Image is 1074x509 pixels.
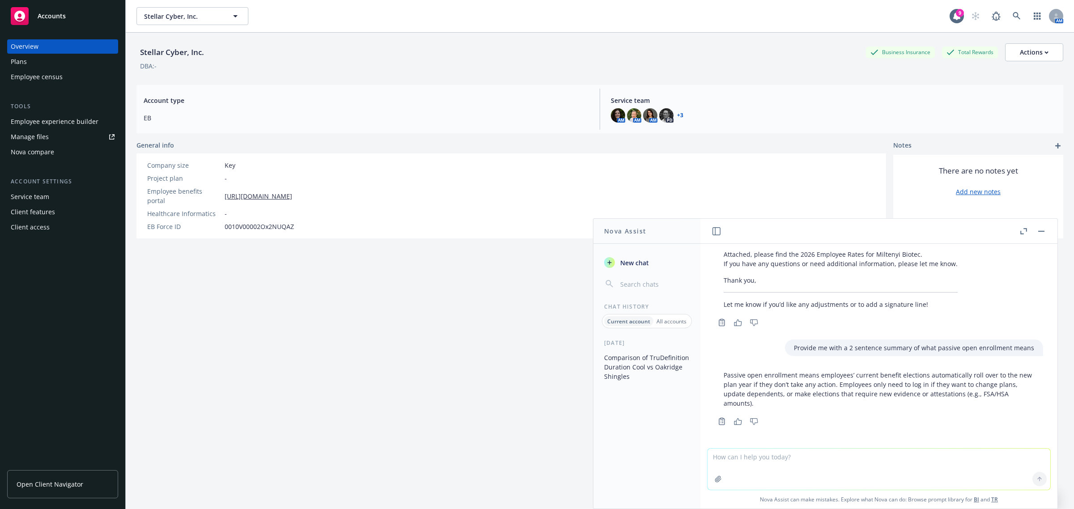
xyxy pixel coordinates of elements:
span: EB [144,113,589,123]
div: Manage files [11,130,49,144]
a: Switch app [1028,7,1046,25]
span: Service team [611,96,1056,105]
span: Nova Assist can make mistakes. Explore what Nova can do: Browse prompt library for and [704,490,1054,509]
div: DBA: - [140,61,157,71]
span: - [225,174,227,183]
button: Stellar Cyber, Inc. [136,7,248,25]
a: Service team [7,190,118,204]
a: add [1053,140,1063,151]
img: photo [659,108,673,123]
button: Thumbs down [747,415,761,428]
a: Employee experience builder [7,115,118,129]
span: - [225,209,227,218]
div: Employee census [11,70,63,84]
img: photo [643,108,657,123]
a: Search [1008,7,1026,25]
div: Plans [11,55,27,69]
span: Notes [893,140,912,151]
div: Business Insurance [866,47,935,58]
div: Actions [1020,44,1048,61]
span: General info [136,140,174,150]
span: Open Client Navigator [17,479,83,489]
p: Provide me with a 2 sentence summary of what passive open enrollment means [794,343,1034,352]
input: Search chats [618,278,690,290]
p: Let me know if you’d like any adjustments or to add a signature line! [724,300,958,309]
a: Accounts [7,4,118,29]
span: Key [225,161,235,170]
p: Thank you, [724,276,958,285]
a: +3 [677,113,683,118]
p: Attached, please find the 2026 Employee Rates for Miltenyi Biotec. If you have any questions or n... [724,250,958,268]
a: Client access [7,220,118,234]
div: [DATE] [593,339,700,347]
a: Plans [7,55,118,69]
h1: Nova Assist [604,226,646,236]
div: Employee benefits portal [147,187,221,205]
span: 0010V00002Ox2NUQAZ [225,222,294,231]
a: Add new notes [956,187,1001,196]
div: Employee experience builder [11,115,98,129]
p: All accounts [656,318,686,325]
div: Healthcare Informatics [147,209,221,218]
span: Stellar Cyber, Inc. [144,12,222,21]
div: Tools [7,102,118,111]
div: Chat History [593,303,700,310]
button: Thumbs down [747,316,761,329]
div: 9 [956,9,964,17]
a: Nova compare [7,145,118,159]
div: EB Force ID [147,222,221,231]
span: There are no notes yet [939,165,1018,176]
span: New chat [618,258,649,267]
a: Report a Bug [987,7,1005,25]
a: Overview [7,39,118,54]
button: Actions [1005,43,1063,61]
p: Passive open enrollment means employees’ current benefit elections automatically roll over to the... [724,370,1034,408]
div: Account settings [7,177,118,186]
div: Company size [147,161,221,170]
span: Account type [144,96,589,105]
div: Stellar Cyber, Inc. [136,47,208,58]
a: Manage files [7,130,118,144]
div: Nova compare [11,145,54,159]
svg: Copy to clipboard [718,417,726,425]
a: TR [991,496,998,503]
button: New chat [601,254,693,271]
a: Start snowing [967,7,984,25]
div: Client access [11,220,50,234]
a: Employee census [7,70,118,84]
a: Client features [7,205,118,219]
a: BI [974,496,979,503]
div: Project plan [147,174,221,183]
svg: Copy to clipboard [718,318,726,327]
div: Service team [11,190,49,204]
span: Accounts [38,13,66,20]
img: photo [627,108,641,123]
div: Client features [11,205,55,219]
div: Total Rewards [942,47,998,58]
p: Current account [607,318,650,325]
img: photo [611,108,625,123]
button: Comparison of TruDefinition Duration Cool vs Oakridge Shingles [601,350,693,384]
div: Overview [11,39,38,54]
a: [URL][DOMAIN_NAME] [225,191,292,201]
